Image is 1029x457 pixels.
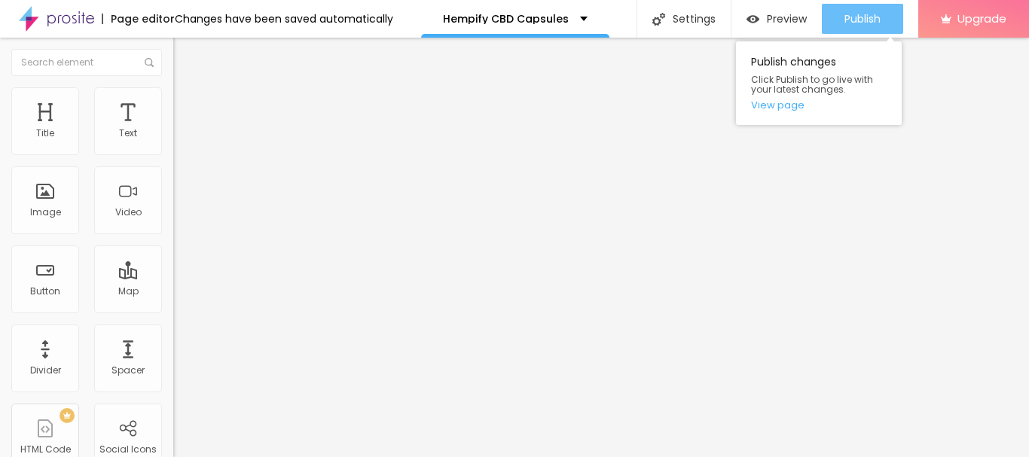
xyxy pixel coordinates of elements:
[118,286,139,297] div: Map
[115,207,142,218] div: Video
[736,41,902,125] div: Publish changes
[11,49,162,76] input: Search element
[767,13,807,25] span: Preview
[175,14,393,24] div: Changes have been saved automatically
[443,14,569,24] p: Hempify CBD Capsules
[173,38,1029,457] iframe: Editor
[652,13,665,26] img: Icone
[957,12,1006,25] span: Upgrade
[30,365,61,376] div: Divider
[751,75,887,94] span: Click Publish to go live with your latest changes.
[731,4,822,34] button: Preview
[111,365,145,376] div: Spacer
[119,128,137,139] div: Text
[30,286,60,297] div: Button
[844,13,881,25] span: Publish
[102,14,175,24] div: Page editor
[30,207,61,218] div: Image
[99,444,157,455] div: Social Icons
[822,4,903,34] button: Publish
[20,444,71,455] div: HTML Code
[747,13,759,26] img: view-1.svg
[751,100,887,110] a: View page
[145,58,154,67] img: Icone
[36,128,54,139] div: Title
